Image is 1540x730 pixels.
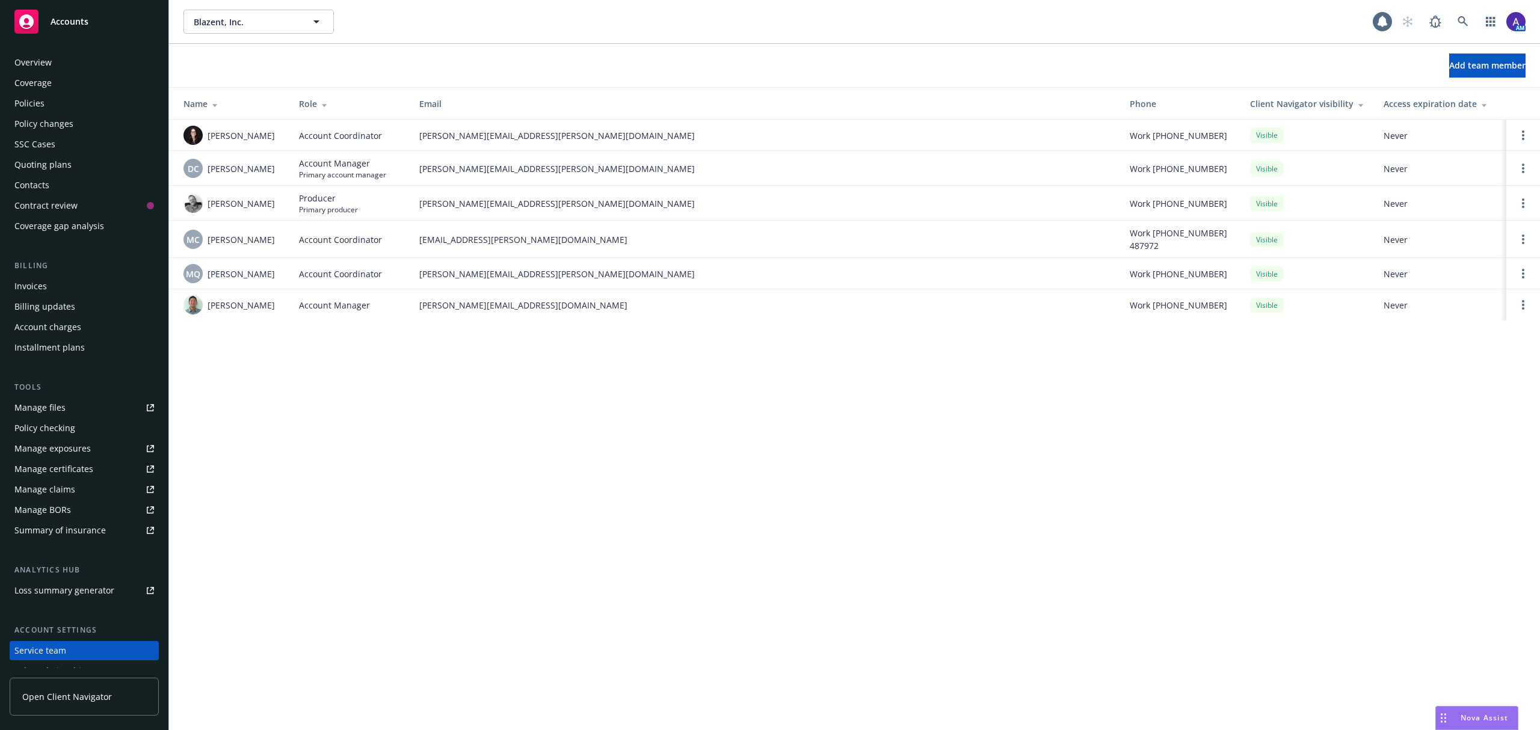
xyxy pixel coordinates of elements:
[10,317,159,337] a: Account charges
[14,398,66,417] div: Manage files
[186,268,200,280] span: MQ
[1506,12,1526,31] img: photo
[419,162,1110,175] span: [PERSON_NAME][EMAIL_ADDRESS][PERSON_NAME][DOMAIN_NAME]
[299,129,382,142] span: Account Coordinator
[10,398,159,417] a: Manage files
[14,277,47,296] div: Invoices
[208,299,275,311] span: [PERSON_NAME]
[1449,60,1526,71] span: Add team member
[1516,298,1530,312] a: Open options
[183,295,203,314] img: photo
[10,260,159,272] div: Billing
[1384,97,1497,110] div: Access expiration date
[10,135,159,154] a: SSC Cases
[10,500,159,520] a: Manage BORs
[14,94,45,113] div: Policies
[14,521,106,540] div: Summary of insurance
[186,233,200,246] span: MC
[1516,128,1530,143] a: Open options
[1250,266,1284,281] div: Visible
[10,114,159,133] a: Policy changes
[10,564,159,576] div: Analytics hub
[299,299,370,311] span: Account Manager
[1516,266,1530,281] a: Open options
[10,459,159,479] a: Manage certificates
[1250,97,1364,110] div: Client Navigator visibility
[10,277,159,296] a: Invoices
[14,459,93,479] div: Manage certificates
[419,268,1110,280] span: [PERSON_NAME][EMAIL_ADDRESS][PERSON_NAME][DOMAIN_NAME]
[208,129,275,142] span: [PERSON_NAME]
[1451,10,1475,34] a: Search
[419,299,1110,311] span: [PERSON_NAME][EMAIL_ADDRESS][DOMAIN_NAME]
[1250,127,1284,143] div: Visible
[1479,10,1503,34] a: Switch app
[419,233,1110,246] span: [EMAIL_ADDRESS][PERSON_NAME][DOMAIN_NAME]
[183,194,203,213] img: photo
[14,155,72,174] div: Quoting plans
[1130,268,1227,280] span: Work [PHONE_NUMBER]
[14,196,78,215] div: Contract review
[1130,197,1227,210] span: Work [PHONE_NUMBER]
[10,581,159,600] a: Loss summary generator
[419,97,1110,110] div: Email
[1516,196,1530,210] a: Open options
[1423,10,1447,34] a: Report a Bug
[10,338,159,357] a: Installment plans
[10,94,159,113] a: Policies
[1250,232,1284,247] div: Visible
[1516,161,1530,176] a: Open options
[299,233,382,246] span: Account Coordinator
[10,216,159,236] a: Coverage gap analysis
[1396,10,1420,34] a: Start snowing
[10,297,159,316] a: Billing updates
[1130,227,1231,252] span: Work [PHONE_NUMBER] 487972
[10,480,159,499] a: Manage claims
[14,641,66,660] div: Service team
[14,661,91,681] div: Sales relationships
[1516,232,1530,247] a: Open options
[10,661,159,681] a: Sales relationships
[10,624,159,636] div: Account settings
[1435,706,1518,730] button: Nova Assist
[1384,268,1497,280] span: Never
[14,135,55,154] div: SSC Cases
[183,10,334,34] button: Blazent, Inc.
[10,521,159,540] a: Summary of insurance
[1449,54,1526,78] button: Add team member
[419,197,1110,210] span: [PERSON_NAME][EMAIL_ADDRESS][PERSON_NAME][DOMAIN_NAME]
[1384,129,1497,142] span: Never
[1250,196,1284,211] div: Visible
[10,381,159,393] div: Tools
[1384,299,1497,311] span: Never
[1250,298,1284,313] div: Visible
[1130,97,1231,110] div: Phone
[14,480,75,499] div: Manage claims
[299,157,386,170] span: Account Manager
[14,581,114,600] div: Loss summary generator
[14,73,52,93] div: Coverage
[299,268,382,280] span: Account Coordinator
[14,176,49,195] div: Contacts
[1250,161,1284,176] div: Visible
[1384,233,1497,246] span: Never
[14,317,81,337] div: Account charges
[1130,299,1227,311] span: Work [PHONE_NUMBER]
[299,170,386,180] span: Primary account manager
[299,97,400,110] div: Role
[10,53,159,72] a: Overview
[22,690,112,703] span: Open Client Navigator
[14,297,75,316] div: Billing updates
[194,16,298,28] span: Blazent, Inc.
[10,439,159,458] a: Manage exposures
[51,17,88,26] span: Accounts
[10,641,159,660] a: Service team
[14,500,71,520] div: Manage BORs
[10,176,159,195] a: Contacts
[10,155,159,174] a: Quoting plans
[14,216,104,236] div: Coverage gap analysis
[10,419,159,438] a: Policy checking
[208,233,275,246] span: [PERSON_NAME]
[1384,197,1497,210] span: Never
